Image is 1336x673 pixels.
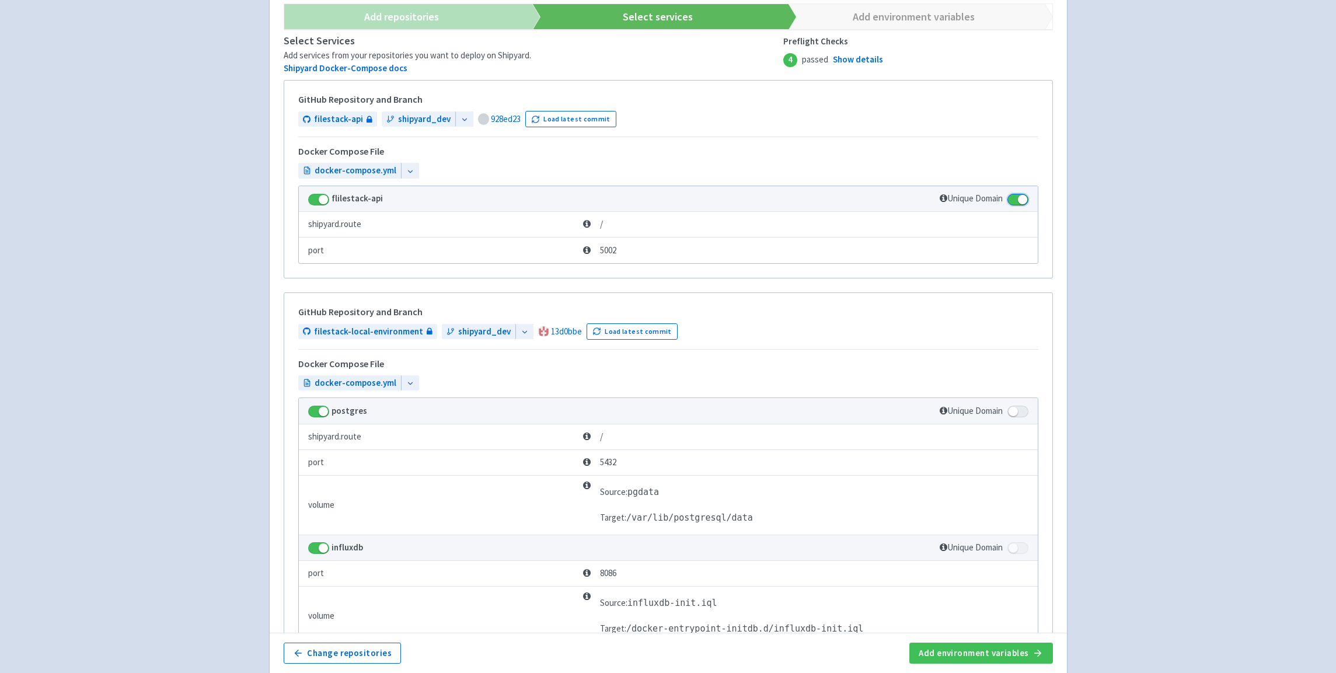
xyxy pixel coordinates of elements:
[783,53,883,67] span: passed
[587,323,678,340] button: Load latest commit
[600,505,753,531] td: Target:
[284,643,402,664] button: Change repositories
[298,95,1038,105] h5: GitHub Repository and Branch
[267,4,523,29] a: Add repositories
[298,163,401,179] a: docker-compose.yml
[940,542,1003,553] span: Unique Domain
[298,307,1038,318] h5: GitHub Repository and Branch
[458,325,511,339] span: shipyard_dev
[779,4,1035,29] a: Add environment variables
[315,164,396,177] span: docker-compose.yml
[833,53,883,67] a: Show details
[332,193,383,204] strong: flilestack-api
[600,616,863,641] td: Target:
[627,487,659,497] span: pgdata
[298,324,437,340] a: filestack-local-environment
[299,560,580,586] td: port
[332,542,363,553] strong: influxdb
[299,238,580,263] td: port
[299,475,580,535] td: volume
[783,35,883,48] span: Preflight Checks
[551,326,582,337] a: 13d0bbe
[783,53,797,67] span: 4
[299,424,580,449] td: shipyard.route
[442,324,515,340] a: shipyard_dev
[909,643,1052,664] button: Add environment variables
[298,147,384,157] h5: Docker Compose File
[284,49,784,62] div: Add services from your repositories you want to deploy on Shipyard.
[382,111,455,127] a: shipyard_dev
[600,479,753,505] td: Source:
[298,111,377,127] a: filestack-api
[627,598,717,608] span: influxdb-init.iql
[626,512,753,523] span: /var/lib/postgresql/data
[299,212,580,238] td: shipyard.route
[583,244,616,257] span: 5002
[284,35,784,47] h4: Select Services
[583,430,603,444] span: /
[298,359,384,369] h5: Docker Compose File
[940,193,1003,204] span: Unique Domain
[583,567,616,580] span: 8086
[315,376,396,390] span: docker-compose.yml
[299,449,580,475] td: port
[314,113,363,126] span: filestack-api
[298,375,401,391] a: docker-compose.yml
[332,405,367,416] strong: postgres
[600,590,863,616] td: Source:
[299,586,580,646] td: volume
[284,62,407,74] a: Shipyard Docker-Compose docs
[626,623,863,634] span: /docker-entrypoint-initdb.d/influxdb-init.iql
[583,218,603,231] span: /
[525,111,617,127] button: Load latest commit
[398,113,451,126] span: shipyard_dev
[491,113,521,124] a: 928ed23
[583,456,616,469] span: 5432
[314,325,423,339] span: filestack-local-environment
[522,4,779,29] a: Select services
[940,405,1003,416] span: Unique Domain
